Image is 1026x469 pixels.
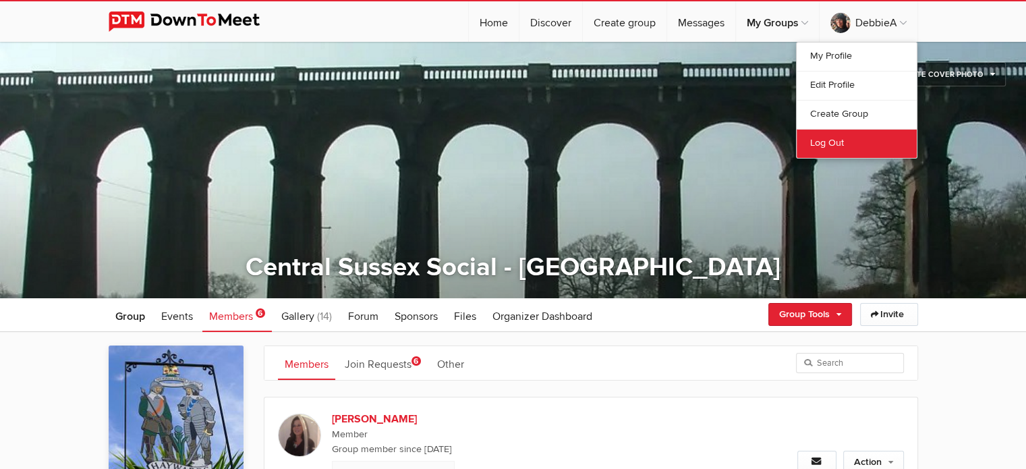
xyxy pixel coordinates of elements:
span: (14) [317,310,332,323]
a: Edit Profile [797,71,917,100]
a: My Groups [736,1,819,42]
a: Discover [519,1,582,42]
span: Events [161,310,193,323]
a: Group [109,298,152,332]
span: Group member since [DATE] [332,442,716,457]
span: Forum [348,310,378,323]
a: Log Out [797,129,917,158]
a: Organizer Dashboard [486,298,599,332]
span: Organizer Dashboard [492,310,592,323]
img: Jan Caswell [278,414,321,457]
span: Members [209,310,253,323]
a: Members [278,346,335,380]
a: Join Requests6 [338,346,428,380]
a: DebbieA [820,1,917,42]
b: [PERSON_NAME] [332,411,563,427]
a: Create Group [797,100,917,129]
span: Group [115,310,145,323]
span: 6 [411,356,421,366]
a: Gallery (14) [275,298,339,332]
img: DownToMeet [109,11,281,32]
a: Home [469,1,519,42]
a: Group Tools [768,303,852,326]
a: My Profile [797,43,917,71]
span: Gallery [281,310,314,323]
span: Sponsors [395,310,438,323]
a: Update Cover Photo [876,62,1006,86]
a: Forum [341,298,385,332]
span: Files [454,310,476,323]
input: Search [796,353,904,373]
a: Invite [860,303,918,326]
a: Other [430,346,471,380]
a: Central Sussex Social - [GEOGRAPHIC_DATA] [246,252,780,283]
a: Create group [583,1,666,42]
a: Files [447,298,483,332]
span: 6 [256,308,265,318]
a: Events [154,298,200,332]
a: Members 6 [202,298,272,332]
a: Messages [667,1,735,42]
a: Sponsors [388,298,445,332]
span: Member [332,427,716,442]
